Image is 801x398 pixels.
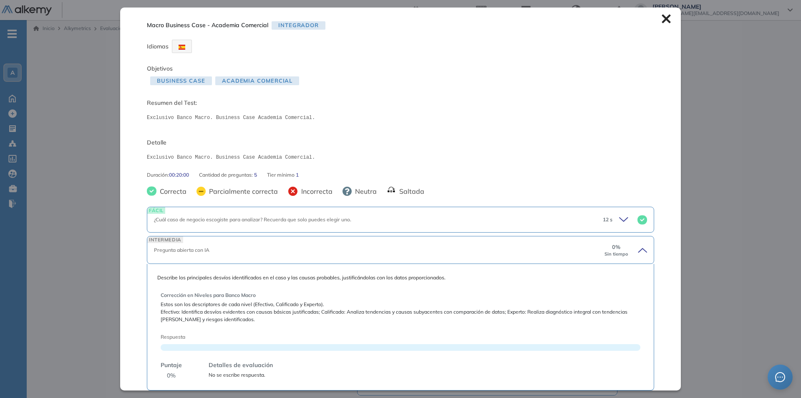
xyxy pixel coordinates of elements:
span: INTERMEDIA [147,236,183,243]
span: 0 % [167,371,176,380]
span: Idiomas [147,43,169,50]
div: Widget de chat [759,358,801,398]
span: Respuesta [161,333,592,341]
span: 12 s [603,216,612,223]
span: Objetivos [147,65,173,72]
div: Pregunta abierta con IA [154,246,598,254]
span: Integrador [272,21,325,30]
span: Macro Business Case - Academia Comercial [147,21,268,30]
span: 0 % [612,243,620,251]
span: Puntaje [161,361,182,370]
span: Parcialmente correcta [206,186,278,196]
span: No se escribe respuesta. [209,371,265,379]
span: Efectivo: Identifica desvíos evidentes con causas básicas justificadas; Calificado: Analiza tende... [161,308,640,323]
img: ESP [179,45,185,50]
span: Academia Comercial [215,76,299,85]
iframe: Chat Widget [759,358,801,398]
span: Incorrecta [298,186,332,196]
span: Neutra [352,186,377,196]
span: Correcta [156,186,186,196]
span: 5 [254,171,257,179]
span: FÁCIL [147,207,165,213]
span: Duración : [147,171,169,179]
span: Saltada [396,186,424,196]
span: Detalle [147,138,654,147]
span: Resumen del Test: [147,99,654,107]
span: Detalles de evaluación [209,361,273,370]
span: ¿Cuál caso de negocio escogiste para analizar? Recuerda que solo puedes elegir uno. [154,216,351,223]
span: Cantidad de preguntas: [199,171,254,179]
small: Sin tiempo [605,251,628,257]
pre: Exclusivo Banco Macro. Business Case Academia Comercial. [147,154,654,161]
span: Business Case [150,76,212,85]
span: Describe los principales desvíos identificados en el caso y las causas probables, justificándolas... [157,274,644,281]
span: 00:20:00 [169,171,189,179]
span: Corrección en Niveles para Banco Macro [161,292,640,299]
span: Tier mínimo [267,171,296,179]
pre: Exclusivo Banco Macro. Business Case Academia Comercial. [147,114,654,122]
span: Estos son los descriptores de cada nivel (Efectivo, Calificado y Experto). [161,301,640,308]
span: 1 [296,171,299,179]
